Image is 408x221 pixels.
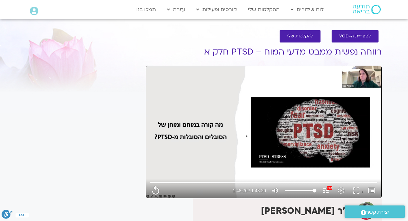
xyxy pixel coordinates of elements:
[261,205,353,217] strong: ד"ר [PERSON_NAME]
[280,30,321,42] a: להקלטות שלי
[164,3,188,16] a: עזרה
[133,3,159,16] a: תמכו בנו
[345,205,405,218] a: יצירת קשר
[146,47,382,57] h1: רווחה נפשית ממבט מדעי המוח – PTSD חלק א
[287,34,313,39] span: להקלטות שלי
[332,30,379,42] a: לספריית ה-VOD
[245,3,283,16] a: ההקלטות שלי
[353,5,381,14] img: תודעה בריאה
[339,34,371,39] span: לספריית ה-VOD
[366,208,389,217] span: יצירת קשר
[288,3,327,16] a: לוח שידורים
[193,3,240,16] a: קורסים ופעילות
[357,202,375,220] img: ד"ר נועה אלבלדה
